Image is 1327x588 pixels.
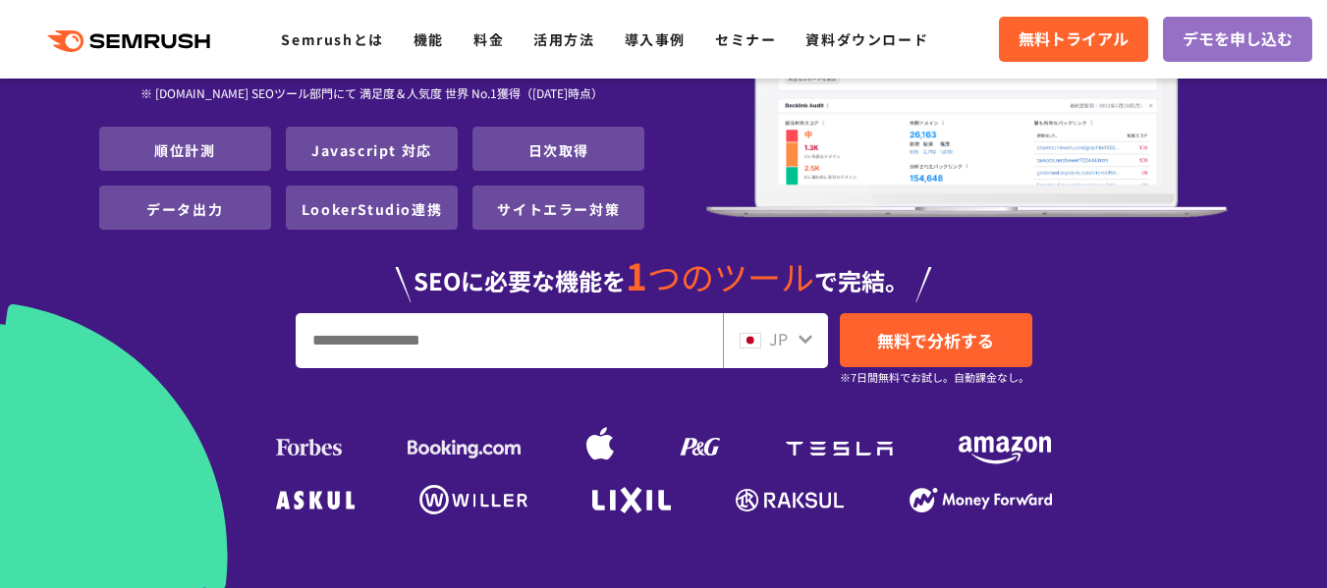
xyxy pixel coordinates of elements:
[281,29,383,49] a: Semrushとは
[146,199,223,219] a: データ出力
[414,29,444,49] a: 機能
[154,140,215,160] a: 順位計測
[311,140,432,160] a: Javascript 対応
[302,199,442,219] a: LookerStudio連携
[99,238,1229,302] div: SEOに必要な機能を
[626,248,647,301] span: 1
[99,64,645,127] div: ※ [DOMAIN_NAME] SEOツール部門にて 満足度＆人気度 世界 No.1獲得（[DATE]時点）
[840,313,1032,367] a: 無料で分析する
[805,29,928,49] a: 資料ダウンロード
[840,368,1029,387] small: ※7日間無料でお試し。自動課金なし。
[473,29,504,49] a: 料金
[1163,17,1312,62] a: デモを申し込む
[1183,27,1293,52] span: デモを申し込む
[814,263,909,297] span: で完結。
[715,29,776,49] a: セミナー
[647,252,814,300] span: つのツール
[769,327,788,350] span: JP
[1019,27,1129,52] span: 無料トライアル
[999,17,1148,62] a: 無料トライアル
[533,29,594,49] a: 活用方法
[877,328,994,352] span: 無料で分析する
[497,199,620,219] a: サイトエラー対策
[625,29,686,49] a: 導入事例
[297,314,722,367] input: URL、キーワードを入力してください
[528,140,589,160] a: 日次取得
